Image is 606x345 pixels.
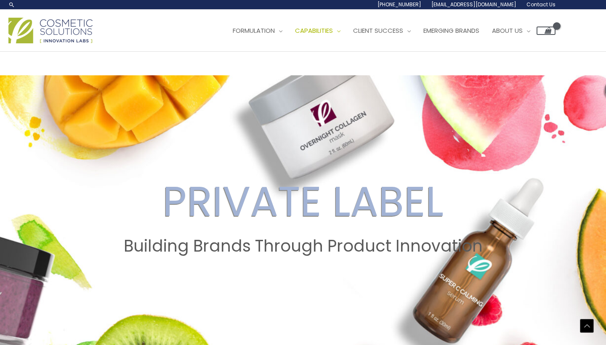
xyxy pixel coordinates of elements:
[377,1,421,8] span: [PHONE_NUMBER]
[353,26,403,35] span: Client Success
[8,1,15,8] a: Search icon link
[220,18,555,43] nav: Site Navigation
[8,236,598,256] h2: Building Brands Through Product Innovation
[226,18,289,43] a: Formulation
[233,26,275,35] span: Formulation
[492,26,523,35] span: About Us
[8,177,598,226] h2: PRIVATE LABEL
[537,27,555,35] a: View Shopping Cart, empty
[347,18,417,43] a: Client Success
[423,26,479,35] span: Emerging Brands
[431,1,516,8] span: [EMAIL_ADDRESS][DOMAIN_NAME]
[289,18,347,43] a: Capabilities
[417,18,486,43] a: Emerging Brands
[526,1,555,8] span: Contact Us
[8,18,93,43] img: Cosmetic Solutions Logo
[486,18,537,43] a: About Us
[295,26,333,35] span: Capabilities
